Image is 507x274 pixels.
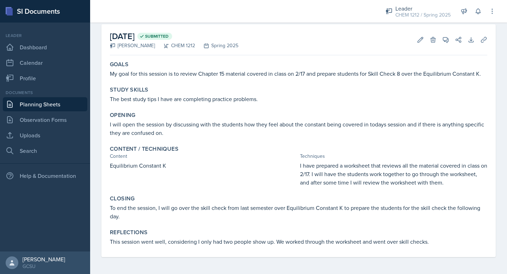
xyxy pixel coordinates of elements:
[155,42,195,49] div: CHEM 1212
[3,89,87,96] div: Documents
[110,204,487,220] p: To end the session, I will go over the skill check from last semester over Equilibrium Constant K...
[110,30,238,43] h2: [DATE]
[110,69,487,78] p: My goal for this session is to review Chapter 15 material covered in class on 2/17 and prepare st...
[145,33,169,39] span: Submitted
[300,161,487,187] p: I have prepared a worksheet that reviews all the material covered in class on 2/17. I will have t...
[300,152,487,160] div: Techniques
[110,152,297,160] div: Content
[395,11,451,19] div: CHEM 1212 / Spring 2025
[3,56,87,70] a: Calendar
[3,40,87,54] a: Dashboard
[395,4,451,13] div: Leader
[110,42,155,49] div: [PERSON_NAME]
[3,97,87,111] a: Planning Sheets
[3,144,87,158] a: Search
[3,128,87,142] a: Uploads
[3,71,87,85] a: Profile
[110,237,487,246] p: This session went well, considering I only had two people show up. We worked through the workshee...
[110,195,135,202] label: Closing
[110,161,297,170] p: Equilibrium Constant K
[3,169,87,183] div: Help & Documentation
[3,113,87,127] a: Observation Forms
[195,42,238,49] div: Spring 2025
[110,120,487,137] p: I will open the session by discussing with the students how they feel about the constant being co...
[110,95,487,103] p: The best study tips I have are completing practice problems.
[23,256,65,263] div: [PERSON_NAME]
[110,145,179,152] label: Content / Techniques
[110,86,149,93] label: Study Skills
[110,61,129,68] label: Goals
[23,263,65,270] div: GCSU
[110,112,136,119] label: Opening
[3,32,87,39] div: Leader
[110,229,148,236] label: Reflections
